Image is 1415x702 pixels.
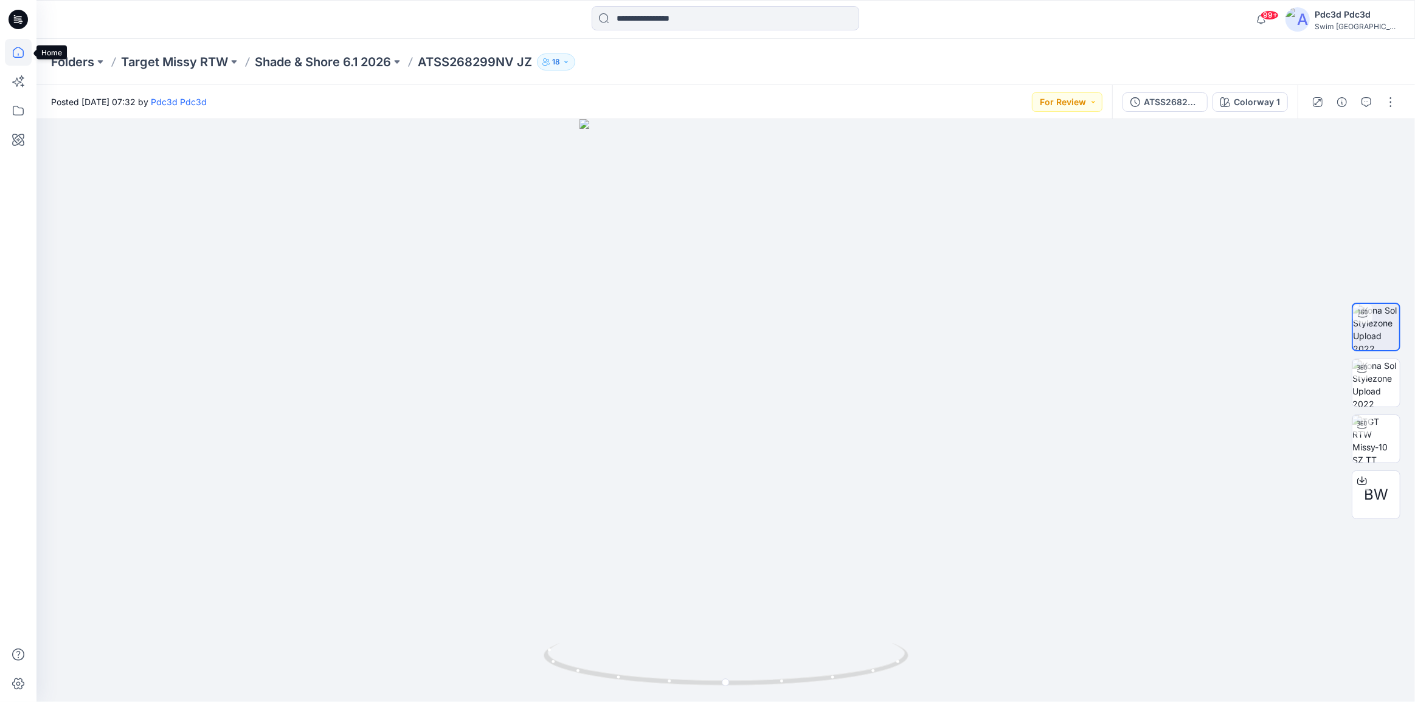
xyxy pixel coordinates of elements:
[1315,7,1400,22] div: Pdc3d Pdc3d
[1332,92,1352,112] button: Details
[1285,7,1310,32] img: avatar
[537,53,575,71] button: 18
[1213,92,1288,112] button: Colorway 1
[1123,92,1208,112] button: ATSS268299NV JZ
[1144,95,1200,109] div: ATSS268299NV JZ
[1261,10,1279,20] span: 99+
[1364,484,1388,506] span: BW
[255,53,391,71] a: Shade & Shore 6.1 2026
[1234,95,1280,109] div: Colorway 1
[121,53,228,71] a: Target Missy RTW
[418,53,532,71] p: ATSS268299NV JZ
[1352,359,1400,407] img: Kona Sol Stylezone Upload 2022
[51,95,207,108] span: Posted [DATE] 07:32 by
[1315,22,1400,31] div: Swim [GEOGRAPHIC_DATA]
[151,97,207,107] a: Pdc3d Pdc3d
[51,53,94,71] a: Folders
[1353,304,1399,350] img: Kona Sol Stylezone Upload 2022
[1352,415,1400,463] img: TGT RTW Missy-10 SZ TT
[552,55,560,69] p: 18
